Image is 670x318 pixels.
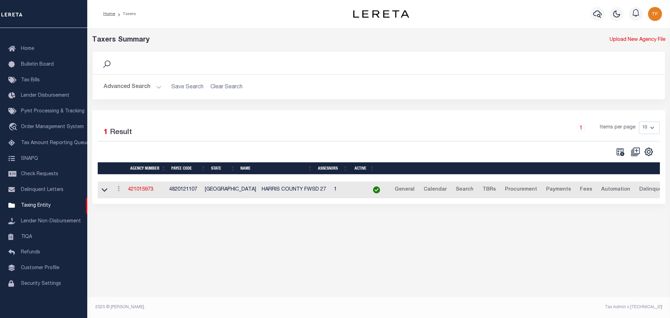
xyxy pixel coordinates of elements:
a: 421015973 [128,187,153,192]
a: Payments [543,184,574,195]
label: Result [110,127,132,138]
a: Automation [598,184,633,195]
span: Tax Amount Reporting Queue [21,141,89,146]
a: Upload New Agency File [610,36,665,44]
img: logo-dark.svg [353,10,409,18]
span: Lender Disbursement [21,93,69,98]
th: Payee Code: activate to sort column ascending [169,162,208,175]
span: Tax Bills [21,78,40,83]
span: Home [21,46,34,51]
a: Fees [577,184,595,195]
td: [GEOGRAPHIC_DATA] [202,182,259,199]
span: Pymt Processing & Tracking [21,109,84,114]
span: Items per page [600,124,635,132]
img: svg+xml;base64,PHN2ZyB4bWxucz0iaHR0cDovL3d3dy53My5vcmcvMjAwMC9zdmciIHBvaW50ZXItZXZlbnRzPSJub25lIi... [648,7,662,21]
span: Lender Non-Disbursement [21,219,81,224]
button: Advanced Search [104,80,162,94]
th: Agency Number: activate to sort column ascending [127,162,169,175]
span: Taxing Entity [21,203,51,208]
span: Security Settings [21,281,61,286]
span: Check Requests [21,172,58,177]
div: 2025 © [PERSON_NAME]. [90,304,379,310]
span: TIQA [21,234,32,239]
span: Bulletin Board [21,62,54,67]
span: SNAPQ [21,156,38,161]
th: Assessors: activate to sort column ascending [315,162,350,175]
a: Search [453,184,477,195]
td: 1 [331,182,364,199]
a: Calendar [420,184,450,195]
a: 1 [577,124,585,132]
span: Order Management System [21,125,84,130]
a: Home [103,12,115,16]
td: 4820121107 [166,182,202,199]
th: State: activate to sort column ascending [208,162,238,175]
a: Procurement [502,184,540,195]
th: Name: activate to sort column ascending [238,162,315,175]
a: General [392,184,418,195]
th: Active: activate to sort column ascending [350,162,377,175]
li: Taxers [115,11,136,17]
a: TBRs [479,184,499,195]
i: travel_explore [8,123,20,132]
td: HARRIS COUNTY FWSD 27 [259,182,331,199]
div: Taxers Summary [92,35,520,45]
span: Refunds [21,250,40,255]
div: Tax Admin v.[TECHNICAL_ID] [384,304,662,310]
span: Delinquent Letters [21,187,64,192]
span: 1 [104,129,108,136]
span: Customer Profile [21,266,59,271]
img: check-icon-green.svg [373,186,380,193]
